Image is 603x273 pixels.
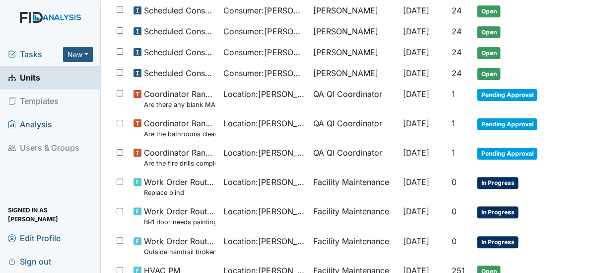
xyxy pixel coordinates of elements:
[309,0,399,21] td: [PERSON_NAME]
[403,5,429,15] span: [DATE]
[452,177,457,187] span: 0
[8,48,63,60] a: Tasks
[8,70,40,86] span: Units
[8,207,93,222] span: Signed in as [PERSON_NAME]
[477,89,537,101] span: Pending Approval
[223,205,305,217] span: Location : [PERSON_NAME].
[8,117,52,132] span: Analysis
[452,47,462,57] span: 24
[452,236,457,246] span: 0
[143,176,215,197] span: Work Order Routine Replace blind
[477,47,500,59] span: Open
[223,117,305,129] span: Location : [PERSON_NAME].
[223,88,305,100] span: Location : [PERSON_NAME].
[309,231,399,261] td: Facility Maintenance
[403,47,429,57] span: [DATE]
[452,206,457,216] span: 0
[477,148,537,160] span: Pending Approval
[452,148,455,158] span: 1
[223,67,305,79] span: Consumer : [PERSON_NAME]
[63,47,93,62] button: New
[143,188,215,197] small: Replace blind
[143,67,215,79] span: Scheduled Consumer Chart Review
[223,147,305,159] span: Location : [PERSON_NAME].
[477,206,518,218] span: In Progress
[309,172,399,201] td: Facility Maintenance
[223,25,305,37] span: Consumer : [PERSON_NAME]
[143,88,215,109] span: Coordinator Random Are there any blank MAR"s
[143,159,215,168] small: Are the fire drills completed for the most recent month?
[403,148,429,158] span: [DATE]
[309,21,399,42] td: [PERSON_NAME]
[8,230,61,246] span: Edit Profile
[223,176,305,188] span: Location : [PERSON_NAME].
[403,177,429,187] span: [DATE]
[143,25,215,37] span: Scheduled Consumer Chart Review
[143,100,215,109] small: Are there any blank MAR"s
[143,129,215,139] small: Are the bathrooms clean and in good repair?
[309,201,399,231] td: Facility Maintenance
[309,42,399,63] td: [PERSON_NAME]
[403,68,429,78] span: [DATE]
[452,5,462,15] span: 24
[309,113,399,143] td: QA QI Coordinator
[309,84,399,113] td: QA QI Coordinator
[477,236,518,248] span: In Progress
[452,89,455,99] span: 1
[477,118,537,130] span: Pending Approval
[452,118,455,128] span: 1
[143,4,215,16] span: Scheduled Consumer Chart Review
[309,63,399,84] td: [PERSON_NAME]
[143,205,215,227] span: Work Order Routine BR1 door needs painting
[223,46,305,58] span: Consumer : [PERSON_NAME]
[452,26,462,36] span: 24
[403,118,429,128] span: [DATE]
[143,217,215,227] small: BR1 door needs painting
[477,5,500,17] span: Open
[477,68,500,80] span: Open
[403,89,429,99] span: [DATE]
[403,206,429,216] span: [DATE]
[143,117,215,139] span: Coordinator Random Are the bathrooms clean and in good repair?
[223,4,305,16] span: Consumer : [PERSON_NAME]
[477,26,500,38] span: Open
[143,147,215,168] span: Coordinator Random Are the fire drills completed for the most recent month?
[143,46,215,58] span: Scheduled Consumer Chart Review
[477,177,518,189] span: In Progress
[403,26,429,36] span: [DATE]
[309,143,399,172] td: QA QI Coordinator
[452,68,462,78] span: 24
[143,247,215,257] small: Outside handrail broken
[223,235,305,247] span: Location : [PERSON_NAME].
[8,254,51,269] span: Sign out
[403,236,429,246] span: [DATE]
[143,235,215,257] span: Work Order Routine Outside handrail broken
